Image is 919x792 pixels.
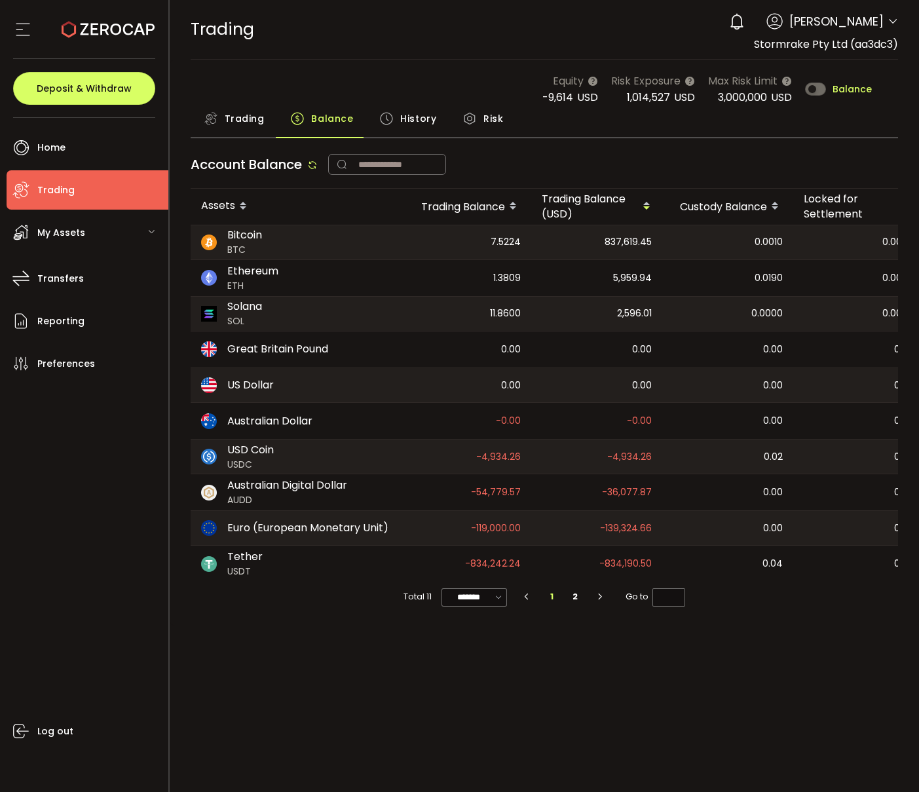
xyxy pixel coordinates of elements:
[531,191,662,221] div: Trading Balance (USD)
[894,378,914,393] span: 0.00
[37,223,85,242] span: My Assets
[191,195,400,217] div: Assets
[501,378,521,393] span: 0.00
[227,263,278,279] span: Ethereum
[471,521,521,536] span: -119,000.00
[755,235,783,250] span: 0.0010
[37,354,95,373] span: Preferences
[227,279,278,293] span: ETH
[225,105,265,132] span: Trading
[476,449,521,464] span: -4,934.26
[563,588,587,606] li: 2
[674,90,695,105] span: USD
[763,342,783,357] span: 0.00
[763,378,783,393] span: 0.00
[227,299,262,314] span: Solana
[201,413,217,429] img: aud_portfolio.svg
[611,73,681,89] span: Risk Exposure
[627,413,652,428] span: -0.00
[483,105,503,132] span: Risk
[540,588,563,606] li: 1
[542,90,573,105] span: -9,614
[201,235,217,250] img: btc_portfolio.svg
[227,377,274,393] span: US Dollar
[577,90,598,105] span: USD
[201,377,217,393] img: usd_portfolio.svg
[632,378,652,393] span: 0.00
[882,306,914,321] span: 0.0000
[201,306,217,322] img: sol_portfolio.png
[718,90,767,105] span: 3,000,000
[613,271,652,286] span: 5,959.94
[751,306,783,321] span: 0.0000
[626,588,685,606] span: Go to
[662,195,793,217] div: Custody Balance
[632,342,652,357] span: 0.00
[763,521,783,536] span: 0.00
[37,84,132,93] span: Deposit & Withdraw
[201,485,217,500] img: zuPXiwguUFiBOIQyqLOiXsnnNitlx7q4LCwEbLHADjIpTka+Lip0HH8D0VTrd02z+wEAAAAASUVORK5CYII=
[501,342,521,357] span: 0.00
[762,556,783,571] span: 0.04
[894,449,914,464] span: 0.00
[496,413,521,428] span: -0.00
[617,306,652,321] span: 2,596.01
[201,520,217,536] img: eur_portfolio.svg
[400,195,531,217] div: Trading Balance
[227,413,312,429] span: Australian Dollar
[311,105,353,132] span: Balance
[602,485,652,500] span: -36,077.87
[627,90,670,105] span: 1,014,527
[894,413,914,428] span: 0.00
[605,235,652,250] span: 837,619.45
[771,90,792,105] span: USD
[227,478,347,493] span: Australian Digital Dollar
[201,341,217,357] img: gbp_portfolio.svg
[491,235,521,250] span: 7.5224
[607,449,652,464] span: -4,934.26
[227,565,263,578] span: USDT
[201,556,217,572] img: usdt_portfolio.svg
[490,306,521,321] span: 11.8600
[708,73,778,89] span: Max Risk Limit
[853,729,919,792] iframe: Chat Widget
[763,413,783,428] span: 0.00
[13,72,155,105] button: Deposit & Withdraw
[471,485,521,500] span: -54,779.57
[37,181,75,200] span: Trading
[465,556,521,571] span: -834,242.24
[227,493,347,507] span: AUDD
[882,235,914,250] span: 0.0000
[227,341,328,357] span: Great Britain Pound
[201,449,217,464] img: usdc_portfolio.svg
[227,549,263,565] span: Tether
[191,155,302,174] span: Account Balance
[37,138,66,157] span: Home
[227,442,274,458] span: USD Coin
[37,269,84,288] span: Transfers
[763,485,783,500] span: 0.00
[191,18,254,41] span: Trading
[227,520,388,536] span: Euro (European Monetary Unit)
[755,271,783,286] span: 0.0190
[227,458,274,472] span: USDC
[894,521,914,536] span: 0.00
[882,271,914,286] span: 0.0000
[833,85,872,94] span: Balance
[599,556,652,571] span: -834,190.50
[227,227,262,243] span: Bitcoin
[754,37,898,52] span: Stormrake Pty Ltd (aa3dc3)
[403,588,432,606] span: Total 11
[37,722,73,741] span: Log out
[764,449,783,464] span: 0.02
[227,314,262,328] span: SOL
[600,521,652,536] span: -139,324.66
[37,312,84,331] span: Reporting
[553,73,584,89] span: Equity
[201,270,217,286] img: eth_portfolio.svg
[227,243,262,257] span: BTC
[894,485,914,500] span: 0.00
[789,12,884,30] span: [PERSON_NAME]
[493,271,521,286] span: 1.3809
